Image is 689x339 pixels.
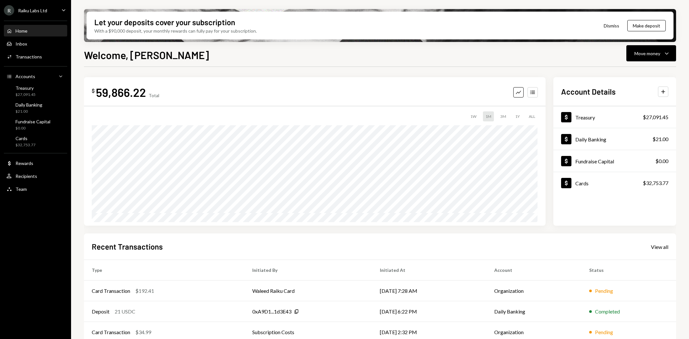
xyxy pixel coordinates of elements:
[16,41,27,46] div: Inbox
[4,70,67,82] a: Accounts
[18,8,47,13] div: Raiku Labs Ltd
[486,281,582,301] td: Organization
[4,183,67,195] a: Team
[4,38,67,49] a: Inbox
[84,260,245,281] th: Type
[16,74,35,79] div: Accounts
[94,17,235,27] div: Let your deposits cover your subscription
[4,117,67,132] a: Fundraise Capital$0.00
[596,18,627,33] button: Dismiss
[16,160,33,166] div: Rewards
[135,287,154,295] div: $192.41
[4,134,67,149] a: Cards$32,753.77
[16,136,36,141] div: Cards
[626,45,676,61] button: Move money
[627,20,666,31] button: Make deposit
[16,142,36,148] div: $32,753.77
[4,170,67,182] a: Recipients
[94,27,257,34] div: With a $90,000 deposit, your monthly rewards can fully pay for your subscription.
[575,114,595,120] div: Treasury
[553,172,676,194] a: Cards$32,753.77
[135,328,151,336] div: $34.99
[4,157,67,169] a: Rewards
[372,281,486,301] td: [DATE] 7:28 AM
[245,260,372,281] th: Initiated By
[92,308,110,315] div: Deposit
[595,308,620,315] div: Completed
[4,100,67,116] a: Daily Banking$21.00
[84,48,209,61] h1: Welcome, [PERSON_NAME]
[652,135,668,143] div: $21.00
[16,92,36,98] div: $27,091.45
[651,243,668,250] a: View all
[372,260,486,281] th: Initiated At
[16,28,27,34] div: Home
[16,109,42,114] div: $21.00
[643,179,668,187] div: $32,753.77
[643,113,668,121] div: $27,091.45
[513,111,522,121] div: 1Y
[245,281,372,301] td: Waleed Raiku Card
[553,106,676,128] a: Treasury$27,091.45
[4,51,67,62] a: Transactions
[92,328,130,336] div: Card Transaction
[92,87,95,94] div: $
[16,173,37,179] div: Recipients
[252,308,291,315] div: 0xA9D1...1d3E43
[372,301,486,322] td: [DATE] 6:22 PM
[486,301,582,322] td: Daily Banking
[575,180,589,186] div: Cards
[655,157,668,165] div: $0.00
[595,328,613,336] div: Pending
[16,119,50,124] div: Fundraise Capital
[16,85,36,91] div: Treasury
[595,287,613,295] div: Pending
[498,111,509,121] div: 3M
[651,244,668,250] div: View all
[526,111,538,121] div: ALL
[486,260,582,281] th: Account
[16,186,27,192] div: Team
[561,86,616,97] h2: Account Details
[634,50,660,57] div: Move money
[575,136,606,142] div: Daily Banking
[553,128,676,150] a: Daily Banking$21.00
[553,150,676,172] a: Fundraise Capital$0.00
[468,111,479,121] div: 1W
[4,25,67,36] a: Home
[92,241,163,252] h2: Recent Transactions
[115,308,135,315] div: 21 USDC
[92,287,130,295] div: Card Transaction
[581,260,676,281] th: Status
[16,54,42,59] div: Transactions
[4,5,14,15] div: R
[483,111,494,121] div: 1M
[4,83,67,99] a: Treasury$27,091.45
[16,126,50,131] div: $0.00
[96,85,146,99] div: 59,866.22
[16,102,42,108] div: Daily Banking
[575,158,614,164] div: Fundraise Capital
[149,93,159,98] div: Total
